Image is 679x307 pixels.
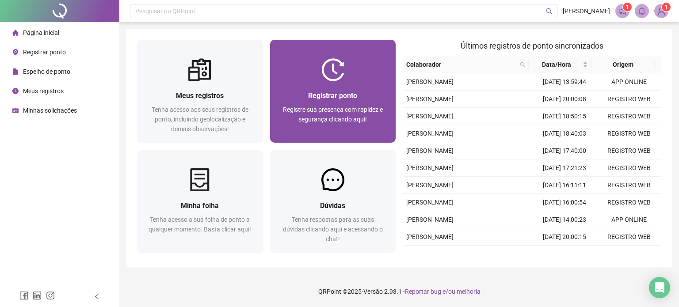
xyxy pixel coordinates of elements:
[591,56,654,73] th: Origem
[308,91,357,100] span: Registrar ponto
[532,91,597,108] td: [DATE] 20:00:08
[532,194,597,211] td: [DATE] 16:00:54
[597,159,661,177] td: REGISTRO WEB
[461,41,603,50] span: Últimos registros de ponto sincronizados
[181,201,219,210] span: Minha folha
[406,147,454,154] span: [PERSON_NAME]
[563,6,610,16] span: [PERSON_NAME]
[597,194,661,211] td: REGISTRO WEB
[23,29,59,36] span: Página inicial
[532,60,581,69] span: Data/Hora
[270,40,396,143] a: Registrar pontoRegistre sua presença com rapidez e segurança clicando aqui!
[137,40,263,143] a: Meus registrosTenha acesso aos seus registros de ponto, incluindo geolocalização e demais observa...
[406,95,454,102] span: [PERSON_NAME]
[406,216,454,223] span: [PERSON_NAME]
[532,142,597,159] td: [DATE] 17:40:00
[532,211,597,228] td: [DATE] 14:00:23
[406,182,454,189] span: [PERSON_NAME]
[649,277,670,298] div: Open Intercom Messenger
[597,73,661,91] td: APP ONLINE
[119,276,679,307] footer: QRPoint © 2025 - 2.93.1 -
[94,293,100,299] span: left
[597,211,661,228] td: APP ONLINE
[406,78,454,85] span: [PERSON_NAME]
[655,4,668,18] img: 90569
[406,130,454,137] span: [PERSON_NAME]
[23,68,70,75] span: Espelho de ponto
[283,216,383,243] span: Tenha respostas para as suas dúvidas clicando aqui e acessando o chat!
[152,106,248,133] span: Tenha acesso aos seus registros de ponto, incluindo geolocalização e demais observações!
[626,4,629,10] span: 1
[638,7,646,15] span: bell
[23,49,66,56] span: Registrar ponto
[532,228,597,246] td: [DATE] 20:00:15
[532,125,597,142] td: [DATE] 18:40:03
[19,291,28,300] span: facebook
[597,142,661,159] td: REGISTRO WEB
[405,288,481,295] span: Reportar bug e/ou melhoria
[597,91,661,108] td: REGISTRO WEB
[406,164,454,171] span: [PERSON_NAME]
[532,177,597,194] td: [DATE] 16:11:11
[33,291,42,300] span: linkedin
[23,107,77,114] span: Minhas solicitações
[532,246,597,263] td: [DATE] 18:51:32
[12,49,19,55] span: environment
[149,216,251,233] span: Tenha acesso a sua folha de ponto a qualquer momento. Basta clicar aqui!
[12,107,19,114] span: schedule
[12,68,19,75] span: file
[23,87,64,95] span: Meus registros
[597,125,661,142] td: REGISTRO WEB
[520,62,525,67] span: search
[406,113,454,120] span: [PERSON_NAME]
[597,108,661,125] td: REGISTRO WEB
[618,7,626,15] span: notification
[12,88,19,94] span: clock-circle
[532,73,597,91] td: [DATE] 13:59:44
[406,199,454,206] span: [PERSON_NAME]
[406,233,454,240] span: [PERSON_NAME]
[46,291,55,300] span: instagram
[532,108,597,125] td: [DATE] 18:50:15
[320,201,345,210] span: Dúvidas
[363,288,383,295] span: Versão
[529,56,591,73] th: Data/Hora
[270,150,396,253] a: DúvidasTenha respostas para as suas dúvidas clicando aqui e acessando o chat!
[546,8,553,15] span: search
[532,159,597,177] td: [DATE] 17:21:23
[665,4,668,10] span: 1
[597,246,661,263] td: REGISTRO WEB
[137,150,263,253] a: Minha folhaTenha acesso a sua folha de ponto a qualquer momento. Basta clicar aqui!
[597,177,661,194] td: REGISTRO WEB
[12,30,19,36] span: home
[597,228,661,246] td: REGISTRO WEB
[623,3,632,11] sup: 1
[406,60,516,69] span: Colaborador
[518,58,527,71] span: search
[176,91,224,100] span: Meus registros
[283,106,383,123] span: Registre sua presença com rapidez e segurança clicando aqui!
[662,3,671,11] sup: Atualize o seu contato no menu Meus Dados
